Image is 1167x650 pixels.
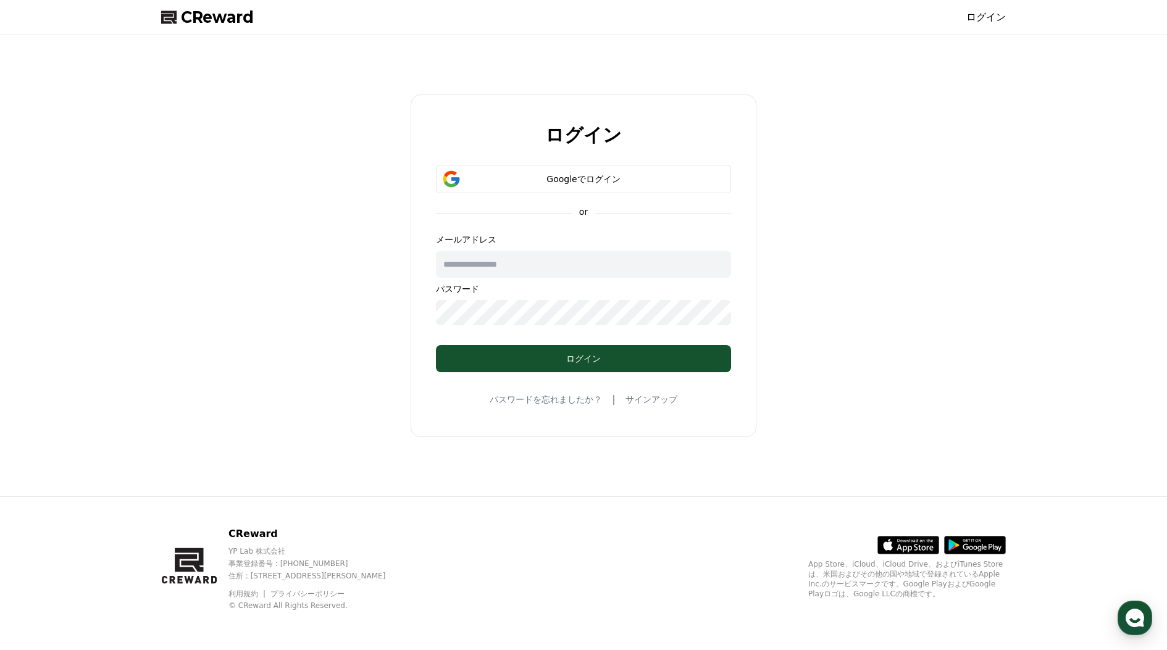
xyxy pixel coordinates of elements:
[228,559,407,569] p: 事業登録番号 : [PHONE_NUMBER]
[436,345,731,372] button: ログイン
[228,601,407,610] p: © CReward All Rights Reserved.
[270,590,345,598] a: プライバシーポリシー
[159,391,237,422] a: Settings
[181,7,254,27] span: CReward
[102,410,139,420] span: Messages
[612,392,615,407] span: |
[228,546,407,556] p: YP Lab 株式会社
[161,7,254,27] a: CReward
[228,590,267,598] a: 利用規約
[183,410,213,420] span: Settings
[966,10,1006,25] a: ログイン
[82,391,159,422] a: Messages
[454,173,713,185] div: Googleでログイン
[461,352,706,365] div: ログイン
[4,391,82,422] a: Home
[436,233,731,246] p: メールアドレス
[436,283,731,295] p: パスワード
[228,527,407,541] p: CReward
[31,410,53,420] span: Home
[490,393,602,406] a: パスワードを忘れましたか？
[545,125,622,145] h2: ログイン
[228,571,407,581] p: 住所 : [STREET_ADDRESS][PERSON_NAME]
[625,393,677,406] a: サインアップ
[572,206,595,218] p: or
[808,559,1006,599] p: App Store、iCloud、iCloud Drive、およびiTunes Storeは、米国およびその他の国や地域で登録されているApple Inc.のサービスマークです。Google P...
[436,165,731,193] button: Googleでログイン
